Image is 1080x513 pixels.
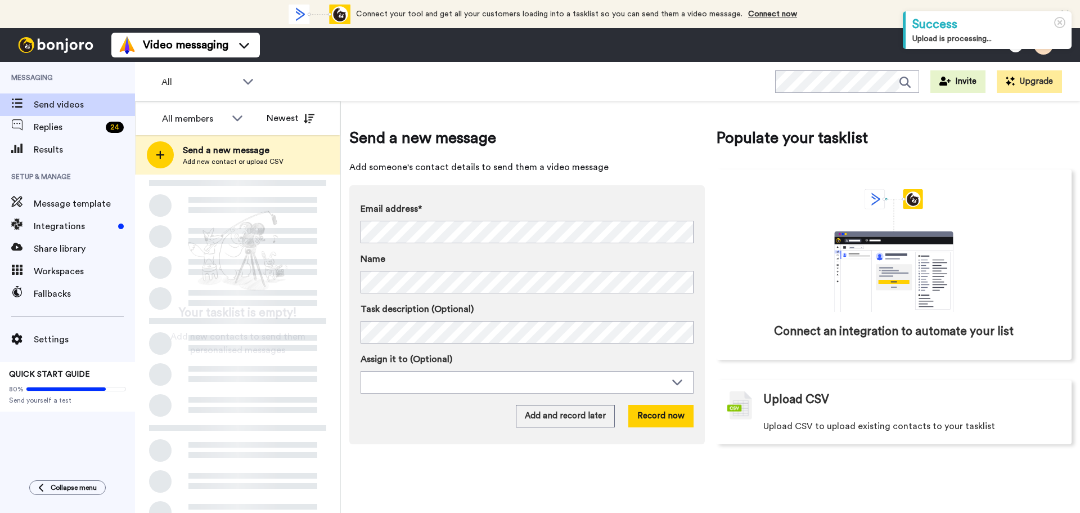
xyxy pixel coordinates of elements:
[34,265,135,278] span: Workspaces
[727,391,752,420] img: csv-grey.png
[763,391,829,408] span: Upload CSV
[34,197,135,211] span: Message template
[161,75,237,89] span: All
[183,144,283,157] span: Send a new message
[182,206,294,296] img: ready-set-action.png
[34,242,135,256] span: Share library
[13,37,98,53] img: bj-logo-header-white.svg
[34,333,135,346] span: Settings
[34,143,135,157] span: Results
[361,353,694,366] label: Assign it to (Optional)
[34,220,114,233] span: Integrations
[930,70,985,93] button: Invite
[997,70,1062,93] button: Upgrade
[51,483,97,492] span: Collapse menu
[349,160,705,174] span: Add someone's contact details to send them a video message
[716,127,1072,149] span: Populate your tasklist
[34,121,101,134] span: Replies
[29,480,106,495] button: Collapse menu
[763,420,995,433] span: Upload CSV to upload existing contacts to your tasklist
[516,405,615,427] button: Add and record later
[774,323,1014,340] span: Connect an integration to automate your list
[143,37,228,53] span: Video messaging
[258,107,323,130] button: Newest
[179,305,297,322] span: Your tasklist is empty!
[183,157,283,166] span: Add new contact or upload CSV
[9,371,90,378] span: QUICK START GUIDE
[162,112,226,126] div: All members
[361,302,694,316] label: Task description (Optional)
[34,98,135,111] span: Send videos
[356,10,742,18] span: Connect your tool and get all your customers loading into a tasklist so you can send them a video...
[9,396,126,405] span: Send yourself a test
[912,16,1065,33] div: Success
[628,405,694,427] button: Record now
[289,5,350,24] div: animation
[748,10,797,18] a: Connect now
[106,122,124,133] div: 24
[152,330,323,357] span: Add new contacts to send them personalised messages
[361,252,385,266] span: Name
[349,127,705,149] span: Send a new message
[361,202,694,216] label: Email address*
[809,189,978,312] div: animation
[118,36,136,54] img: vm-color.svg
[912,33,1065,44] div: Upload is processing...
[34,287,135,301] span: Fallbacks
[9,385,24,394] span: 80%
